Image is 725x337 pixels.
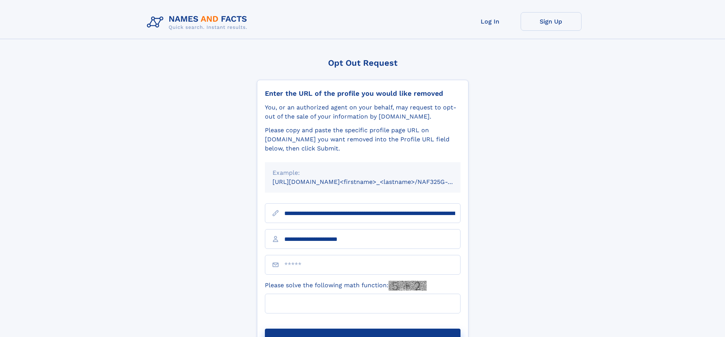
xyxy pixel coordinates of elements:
[265,126,460,153] div: Please copy and paste the specific profile page URL on [DOMAIN_NAME] you want removed into the Pr...
[521,12,582,31] a: Sign Up
[265,103,460,121] div: You, or an authorized agent on your behalf, may request to opt-out of the sale of your informatio...
[272,168,453,177] div: Example:
[265,89,460,98] div: Enter the URL of the profile you would like removed
[272,178,475,185] small: [URL][DOMAIN_NAME]<firstname>_<lastname>/NAF325G-xxxxxxxx
[265,281,427,291] label: Please solve the following math function:
[460,12,521,31] a: Log In
[257,58,468,68] div: Opt Out Request
[144,12,253,33] img: Logo Names and Facts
